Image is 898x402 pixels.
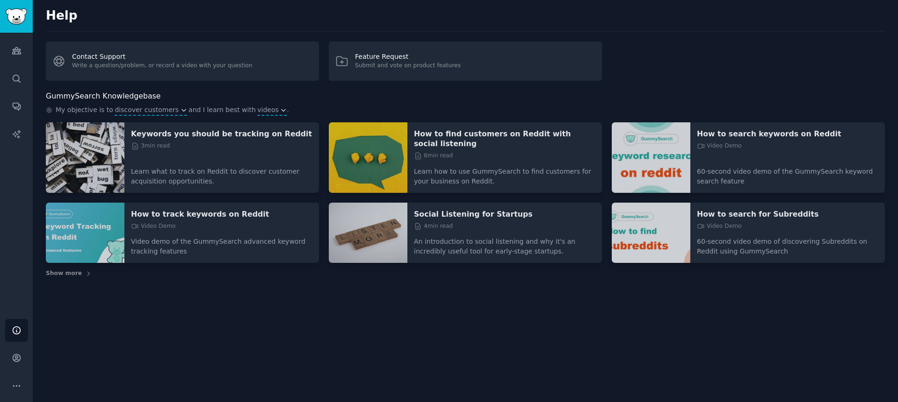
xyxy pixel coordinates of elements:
img: Social Listening for Startups [329,203,407,263]
span: Video Demo [697,142,742,150]
a: Feature RequestSubmit and vote on product features [329,42,602,81]
span: Show more [46,269,82,278]
img: How to find customers on Reddit with social listening [329,122,407,193]
a: Keywords you should be tracking on Reddit [131,129,312,139]
span: Video Demo [697,222,742,231]
span: 4 min read [414,222,453,231]
div: Submit and vote on product features [355,62,461,70]
span: My objective is to [56,105,113,116]
img: How to track keywords on Reddit [46,203,124,263]
span: and I learn best with [188,105,256,116]
h2: GummySearch Knowledgebase [46,91,160,102]
p: Learn what to track on Reddit to discover customer acquisition opportunities. [131,160,312,186]
span: videos [257,105,279,115]
img: How to search for Subreddits [612,203,690,263]
p: 60-second video demo of discovering Subreddits on Reddit using GummySearch [697,230,878,256]
a: How to search for Subreddits [697,209,878,219]
p: 60-second video demo of the GummySearch keyword search feature [697,160,878,186]
span: 6 min read [414,152,453,160]
img: GummySearch logo [6,8,27,25]
img: How to search keywords on Reddit [612,122,690,193]
div: . [46,105,885,116]
a: How to track keywords on Reddit [131,209,312,219]
button: discover customers [115,105,187,115]
a: Contact SupportWrite a question/problem, or record a video with your question [46,42,319,81]
a: Social Listening for Startups [414,209,595,219]
span: Video Demo [131,222,176,231]
span: discover customers [115,105,179,115]
button: videos [257,105,287,115]
img: Keywords you should be tracking on Reddit [46,122,124,193]
h2: Help [46,8,885,23]
p: An introduction to social listening and why it's an incredibly useful tool for early-stage startups. [414,230,595,256]
a: How to search keywords on Reddit [697,129,878,139]
div: Feature Request [355,52,461,62]
a: How to find customers on Reddit with social listening [414,129,595,148]
span: 3 min read [131,142,170,150]
p: Learn how to use GummySearch to find customers for your business on Reddit. [414,160,595,186]
p: Video demo of the GummySearch advanced keyword tracking features [131,230,312,256]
